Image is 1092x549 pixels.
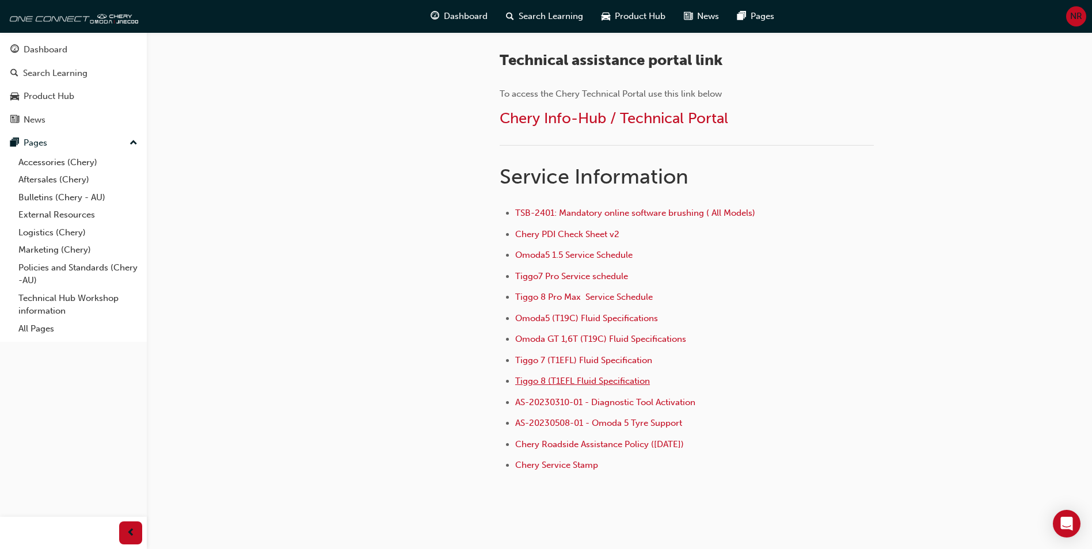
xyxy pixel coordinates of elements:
[421,5,497,28] a: guage-iconDashboard
[497,5,592,28] a: search-iconSearch Learning
[515,208,755,218] a: TSB-2401: Mandatory online software brushing ( All Models)
[519,10,583,23] span: Search Learning
[500,109,728,127] a: Chery Info-Hub / Technical Portal
[515,250,633,260] a: Omoda5 1.5 Service Schedule
[506,9,514,24] span: search-icon
[675,5,728,28] a: news-iconNews
[10,91,19,102] span: car-icon
[127,526,135,540] span: prev-icon
[14,241,142,259] a: Marketing (Chery)
[5,86,142,107] a: Product Hub
[10,68,18,79] span: search-icon
[14,320,142,338] a: All Pages
[515,334,686,344] a: Omoda GT 1,6T (T19C) Fluid Specifications
[515,229,619,239] a: Chery PDI Check Sheet v2
[515,418,682,428] a: AS-20230508-01 - Omoda 5 Tyre Support
[444,10,488,23] span: Dashboard
[615,10,665,23] span: Product Hub
[24,43,67,56] div: Dashboard
[14,224,142,242] a: Logistics (Chery)
[14,171,142,189] a: Aftersales (Chery)
[23,67,87,80] div: Search Learning
[1070,10,1082,23] span: NR
[697,10,719,23] span: News
[515,292,653,302] a: Tiggo 8 Pro Max Service Schedule
[10,45,19,55] span: guage-icon
[5,109,142,131] a: News
[24,113,45,127] div: News
[14,154,142,171] a: Accessories (Chery)
[6,5,138,28] img: oneconnect
[500,89,722,99] span: To access the Chery Technical Portal use this link below
[5,39,142,60] a: Dashboard
[751,10,774,23] span: Pages
[14,189,142,207] a: Bulletins (Chery - AU)
[500,164,688,189] span: Service Information
[5,63,142,84] a: Search Learning
[5,132,142,154] button: Pages
[24,90,74,103] div: Product Hub
[602,9,610,24] span: car-icon
[737,9,746,24] span: pages-icon
[14,289,142,320] a: Technical Hub Workshop information
[1066,6,1086,26] button: NR
[515,439,684,449] a: Chery Roadside Assistance Policy ([DATE])
[728,5,783,28] a: pages-iconPages
[515,460,598,470] a: Chery Service Stamp
[1053,510,1080,537] div: Open Intercom Messenger
[500,51,722,69] span: Technical assistance portal link
[500,9,560,34] span: Step 3
[684,9,693,24] span: news-icon
[515,376,650,386] a: Tiggo 8 (T1EFL Fluid Specification
[10,138,19,148] span: pages-icon
[10,115,19,125] span: news-icon
[14,206,142,224] a: External Resources
[515,355,655,365] a: Tiggo 7 (T1EFL) Fluid Specification
[24,136,47,150] div: Pages
[515,397,695,407] a: AS-20230310-01 - Diagnostic Tool Activation
[592,5,675,28] a: car-iconProduct Hub
[130,136,138,151] span: up-icon
[515,313,658,323] a: Omoda5 (T19C) Fluid Specifications
[14,259,142,289] a: Policies and Standards (Chery -AU)
[5,37,142,132] button: DashboardSearch LearningProduct HubNews
[515,271,628,281] a: Tiggo7 Pro Service schedule
[431,9,439,24] span: guage-icon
